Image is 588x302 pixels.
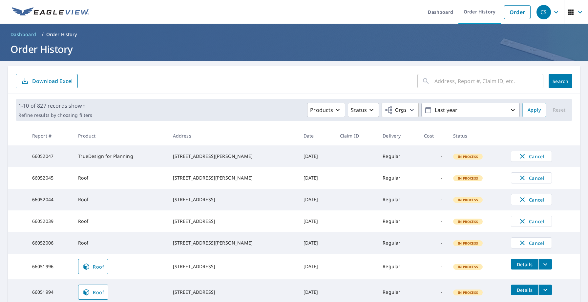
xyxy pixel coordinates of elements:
td: - [419,145,448,167]
td: [DATE] [298,167,335,189]
th: Date [298,126,335,145]
button: Orgs [382,103,419,117]
div: [STREET_ADDRESS] [173,196,293,203]
p: Refine results by choosing filters [18,112,92,118]
td: Regular [377,210,419,232]
td: [DATE] [298,145,335,167]
th: Report # [27,126,73,145]
button: Cancel [511,172,552,183]
td: Roof [73,210,167,232]
span: Apply [528,106,541,114]
a: Roof [78,259,108,274]
h1: Order History [8,42,580,56]
td: TrueDesign for Planning [73,145,167,167]
td: 66052006 [27,232,73,254]
button: Cancel [511,237,552,248]
td: - [419,210,448,232]
span: Cancel [518,152,545,160]
span: In Process [454,198,482,202]
span: In Process [454,290,482,295]
span: In Process [454,241,482,246]
li: / [42,31,44,38]
p: Download Excel [32,77,73,85]
th: Delivery [377,126,419,145]
th: Status [448,126,506,145]
button: Last year [421,103,520,117]
td: 66052047 [27,145,73,167]
p: 1-10 of 827 records shown [18,102,92,110]
button: Cancel [511,216,552,227]
button: detailsBtn-66051994 [511,285,538,295]
div: [STREET_ADDRESS] [173,218,293,225]
td: Roof [73,189,167,210]
td: 66052045 [27,167,73,189]
td: - [419,232,448,254]
a: Roof [78,285,108,300]
td: - [419,254,448,279]
span: Details [515,261,535,268]
td: [DATE] [298,189,335,210]
span: Orgs [385,106,407,114]
button: Cancel [511,194,552,205]
span: Roof [82,263,104,270]
p: Order History [46,31,77,38]
td: 66052044 [27,189,73,210]
div: [STREET_ADDRESS][PERSON_NAME] [173,153,293,160]
span: In Process [454,265,482,269]
p: Status [351,106,367,114]
img: EV Logo [12,7,89,17]
nav: breadcrumb [8,29,580,40]
button: Search [549,74,572,88]
input: Address, Report #, Claim ID, etc. [434,72,543,90]
button: filesDropdownBtn-66051996 [538,259,552,270]
td: [DATE] [298,232,335,254]
td: [DATE] [298,254,335,279]
span: Search [554,78,567,84]
span: Dashboard [10,31,36,38]
div: CS [536,5,551,19]
span: In Process [454,154,482,159]
td: Roof [73,232,167,254]
div: [STREET_ADDRESS][PERSON_NAME] [173,175,293,181]
td: Regular [377,232,419,254]
div: [STREET_ADDRESS] [173,289,293,295]
td: [DATE] [298,210,335,232]
td: 66052039 [27,210,73,232]
td: Regular [377,254,419,279]
td: Regular [377,145,419,167]
td: 66051996 [27,254,73,279]
span: Cancel [518,217,545,225]
button: filesDropdownBtn-66051994 [538,285,552,295]
button: Products [307,103,345,117]
button: detailsBtn-66051996 [511,259,538,270]
div: [STREET_ADDRESS] [173,263,293,270]
button: Cancel [511,151,552,162]
span: In Process [454,219,482,224]
td: - [419,167,448,189]
p: Last year [432,104,509,116]
th: Address [168,126,298,145]
span: Details [515,287,535,293]
span: Roof [82,288,104,296]
button: Status [348,103,379,117]
button: Download Excel [16,74,78,88]
span: Cancel [518,239,545,247]
td: Roof [73,167,167,189]
p: Products [310,106,333,114]
span: Cancel [518,174,545,182]
td: - [419,189,448,210]
td: Regular [377,167,419,189]
button: Apply [522,103,546,117]
span: Cancel [518,196,545,204]
th: Product [73,126,167,145]
span: In Process [454,176,482,181]
td: Regular [377,189,419,210]
a: Order [504,5,531,19]
th: Claim ID [335,126,377,145]
a: Dashboard [8,29,39,40]
th: Cost [419,126,448,145]
div: [STREET_ADDRESS][PERSON_NAME] [173,240,293,246]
